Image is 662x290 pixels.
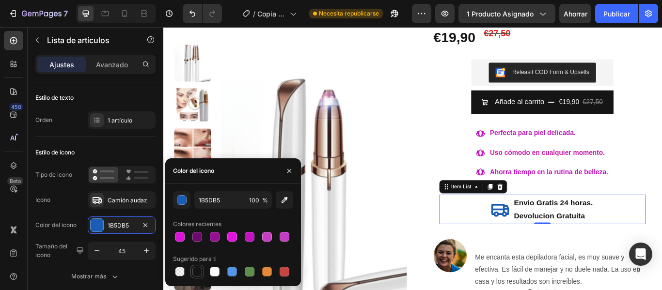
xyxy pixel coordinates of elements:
div: Añade al carrito [386,80,444,95]
font: Publicar [603,10,630,18]
button: 7 [4,4,72,23]
div: Abrir Intercom Messenger [629,243,652,266]
font: 1B5DB5 [108,222,129,229]
font: Icono [35,196,50,203]
font: Estilo de texto [35,94,74,101]
p: Lista de artículos [47,34,129,46]
font: Copia de la página del producto - [DATE] 12:00:49 [257,10,286,69]
font: Ajustes [49,61,74,69]
img: gempages_559574259316294776-d4498cd2-cfac-4686-80d7-006c5b856088.jpg [315,247,353,286]
button: Publicar [595,4,638,23]
font: Color del icono [35,221,77,229]
div: €19,90 [460,79,486,95]
font: Lista de artículos [47,35,110,45]
font: % [262,197,268,204]
strong: Envio Gratis 24 horas. [408,199,500,209]
button: Mostrar más [35,268,156,285]
font: Colores recientes [173,220,221,228]
font: Sugerido para ti [173,255,217,262]
font: Estilo de icono [35,149,75,156]
font: 1 artículo [108,117,132,124]
span: . [380,142,514,150]
font: Necesita republicarse [319,10,379,17]
font: 450 [11,104,21,110]
font: 7 [63,9,68,18]
div: €27,50 [488,79,513,95]
iframe: Área de diseño [163,27,662,290]
font: Tipo de icono [35,171,72,178]
font: Color del icono [173,167,214,174]
font: Camión audaz [108,197,147,204]
strong: Devolucion Gratuita [408,215,491,225]
strong: Perfecta para piel delicada [380,119,478,127]
font: Ahorrar [564,10,587,18]
div: Item List [333,182,361,190]
button: 1 producto asignado [458,4,555,23]
font: / [253,10,255,18]
font: 1 producto asignado [467,10,534,18]
font: Mostrar más [71,273,106,280]
button: Releasit COD Form & Upsells [379,41,504,64]
img: CKKYs5695_ICEAE=.webp [387,47,398,59]
span: . [380,119,480,127]
font: Beta [10,178,21,184]
font: Orden [35,116,52,123]
input: Por ejemplo: FFFFFF [194,191,245,209]
button: Añade al carrito [359,74,525,101]
button: Ahorrar [559,4,591,23]
strong: Ahorra tiempo en la rutina de belleza. [380,165,519,173]
font: Avanzado [96,61,128,69]
strong: Uso cómodo en cualquier momento [380,142,512,150]
div: Releasit COD Form & Upsells [406,47,496,57]
font: Tamaño del icono [35,243,67,259]
div: Deshacer/Rehacer [183,4,222,23]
